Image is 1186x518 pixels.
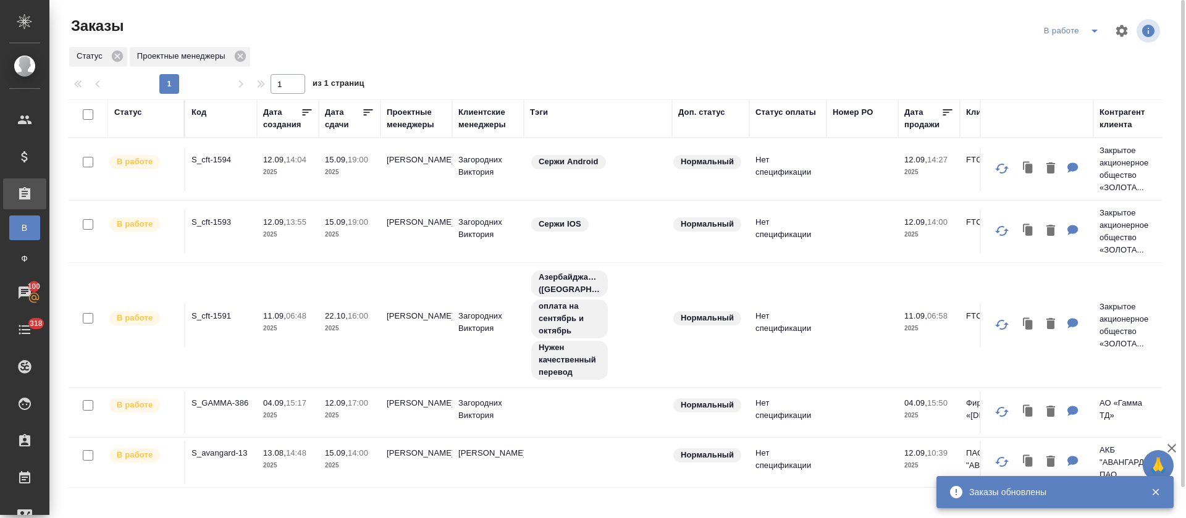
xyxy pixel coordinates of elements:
[313,76,364,94] span: из 1 страниц
[1017,312,1040,337] button: Клонировать
[987,447,1017,477] button: Обновить
[904,217,927,227] p: 12.09,
[904,448,927,457] p: 12.09,
[672,154,743,170] div: Статус по умолчанию для стандартных заказов
[114,106,142,119] div: Статус
[904,106,941,131] div: Дата продажи
[325,398,348,407] p: 12.09,
[77,50,107,62] p: Статус
[1148,453,1169,478] span: 🙏
[9,246,40,271] a: Ф
[137,50,230,62] p: Проектные менеджеры
[325,166,374,178] p: 2025
[22,317,50,330] span: 318
[969,486,1132,498] div: Заказы обновлены
[904,398,927,407] p: 04.09,
[927,217,948,227] p: 14:00
[966,447,1025,472] p: ПАО АКБ "АВАНГАРД"
[9,215,40,240] a: В
[987,216,1017,246] button: Обновить
[325,228,374,241] p: 2025
[108,397,178,414] div: Выставляет ПМ после принятия заказа от КМа
[749,304,826,347] td: Нет спецификации
[749,441,826,484] td: Нет спецификации
[904,166,954,178] p: 2025
[191,216,251,228] p: S_cft-1593
[749,391,826,434] td: Нет спецификации
[904,311,927,320] p: 11.09,
[325,106,362,131] div: Дата сдачи
[69,47,127,67] div: Статус
[833,106,873,119] div: Номер PO
[191,397,251,409] p: S_GAMMA-386
[263,459,313,472] p: 2025
[904,409,954,422] p: 2025
[286,217,306,227] p: 13:55
[1017,156,1040,182] button: Клонировать
[117,312,153,324] p: В работе
[286,155,306,164] p: 14:04
[681,449,734,461] p: Нормальный
[263,106,301,131] div: Дата создания
[678,106,725,119] div: Доп. статус
[263,166,313,178] p: 2025
[191,447,251,459] p: S_avangard-13
[987,154,1017,183] button: Обновить
[539,271,600,296] p: Азербайджанский ([GEOGRAPHIC_DATA])
[325,448,348,457] p: 15.09,
[927,311,948,320] p: 06:58
[681,312,734,324] p: Нормальный
[681,399,734,411] p: Нормальный
[263,155,286,164] p: 12.09,
[1137,19,1163,43] span: Посмотреть информацию
[987,310,1017,340] button: Обновить
[1100,397,1159,422] p: АО «Гамма ТД»
[263,228,313,241] p: 2025
[286,448,306,457] p: 14:48
[672,216,743,233] div: Статус по умолчанию для стандартных заказов
[1061,312,1085,337] button: Для КМ: По оплате: просим данный проект разбить пополам: на сентябрь и октябрь
[20,280,48,293] span: 100
[681,218,734,230] p: Нормальный
[108,310,178,327] div: Выставляет ПМ после принятия заказа от КМа
[966,397,1025,422] p: Фирма «[DEMOGRAPHIC_DATA]»
[348,311,368,320] p: 16:00
[117,399,153,411] p: В работе
[1061,399,1085,425] button: Для КМ: 04.09. - только каз 11.09.: каз, англ, бел, кирг, узб
[108,154,178,170] div: Выставляет ПМ после принятия заказа от КМа
[452,210,524,253] td: Загородних Виктория
[966,154,1025,166] p: FTC
[539,218,581,230] p: Сержи IOS
[1041,21,1107,41] div: split button
[325,155,348,164] p: 15.09,
[263,448,286,457] p: 13.08,
[530,154,666,170] div: Сержи Android
[530,106,548,119] div: Тэги
[387,106,446,131] div: Проектные менеджеры
[966,216,1025,228] p: FTC
[1100,144,1159,194] p: Закрытое акционерное общество «ЗОЛОТА...
[1040,312,1061,337] button: Удалить
[1017,449,1040,475] button: Клонировать
[381,441,452,484] td: [PERSON_NAME]
[749,210,826,253] td: Нет спецификации
[1040,449,1061,475] button: Удалить
[348,155,368,164] p: 19:00
[1040,156,1061,182] button: Удалить
[966,106,995,119] div: Клиент
[966,310,1025,322] p: FTC
[452,441,524,484] td: [PERSON_NAME]
[1100,207,1159,256] p: Закрытое акционерное общество «ЗОЛОТА...
[672,397,743,414] div: Статус по умолчанию для стандартных заказов
[1017,399,1040,425] button: Клонировать
[539,156,599,168] p: Сержи Android
[1040,219,1061,244] button: Удалить
[1040,399,1061,425] button: Удалить
[672,447,743,464] div: Статус по умолчанию для стандартных заказов
[755,106,816,119] div: Статус оплаты
[263,409,313,422] p: 2025
[681,156,734,168] p: Нормальный
[286,398,306,407] p: 15:17
[927,155,948,164] p: 14:27
[672,310,743,327] div: Статус по умолчанию для стандартных заказов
